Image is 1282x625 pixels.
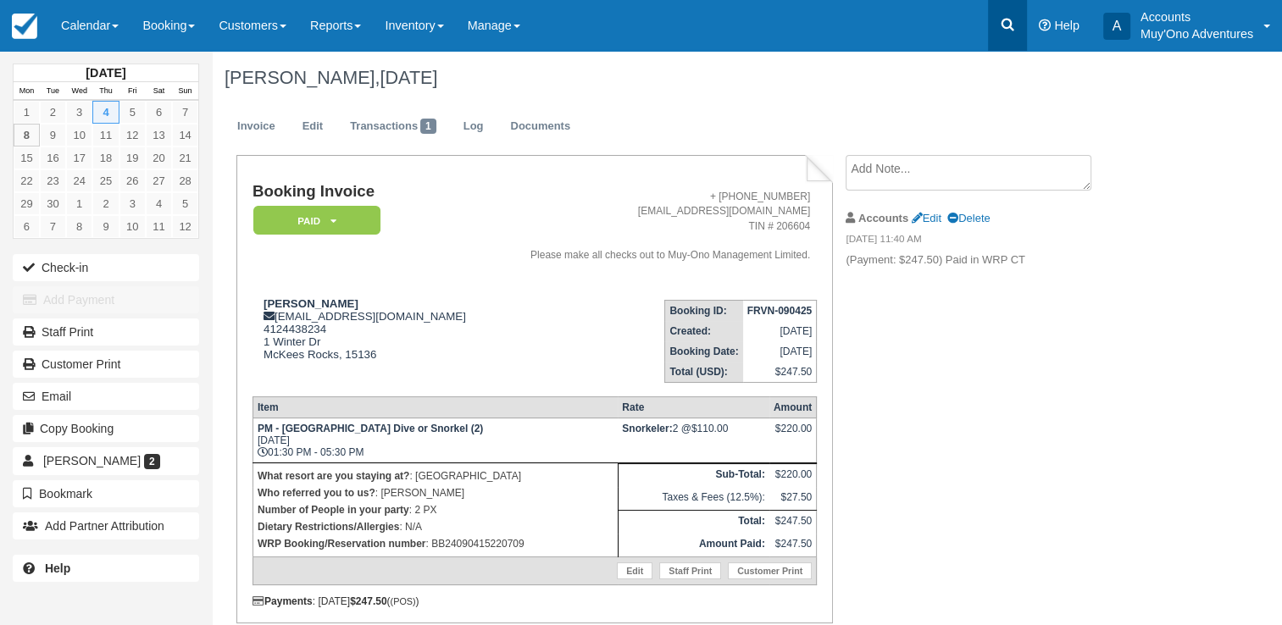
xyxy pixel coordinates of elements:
[258,484,613,501] p: : [PERSON_NAME]
[172,82,198,101] th: Sun
[13,383,199,410] button: Email
[66,147,92,169] a: 17
[618,418,769,463] td: 2 @
[146,192,172,215] a: 4
[146,215,172,238] a: 11
[337,110,449,143] a: Transactions1
[119,169,146,192] a: 26
[92,124,119,147] a: 11
[769,397,817,418] th: Amount
[258,501,613,518] p: : 2 PX
[747,305,813,317] strong: FRVN-090425
[172,101,198,124] a: 7
[119,124,146,147] a: 12
[253,418,618,463] td: [DATE] 01:30 PM - 05:30 PM
[264,297,358,310] strong: [PERSON_NAME]
[13,447,199,474] a: [PERSON_NAME] 2
[253,595,817,607] div: : [DATE] ( )
[769,487,817,510] td: $27.50
[497,110,583,143] a: Documents
[258,470,409,482] strong: What resort are you staying at?
[258,423,483,434] strong: PM - [GEOGRAPHIC_DATA] Dive or Snorkel (2)
[13,415,199,442] button: Copy Booking
[172,192,198,215] a: 5
[769,511,817,534] td: $247.50
[258,504,409,516] strong: Number of People in your party
[253,297,491,382] div: [EMAIL_ADDRESS][DOMAIN_NAME] 4124438234 1 Winter Dr McKees Rocks, 15136
[618,487,769,510] td: Taxes & Fees (12.5%):
[14,82,40,101] th: Mon
[92,192,119,215] a: 2
[618,464,769,487] th: Sub-Total:
[146,82,172,101] th: Sat
[146,169,172,192] a: 27
[743,321,817,341] td: [DATE]
[258,467,613,484] p: : [GEOGRAPHIC_DATA]
[146,147,172,169] a: 20
[40,215,66,238] a: 7
[225,110,288,143] a: Invoice
[743,362,817,383] td: $247.50
[146,101,172,124] a: 6
[1103,13,1130,40] div: A
[119,101,146,124] a: 5
[769,534,817,556] td: $247.50
[858,212,908,224] strong: Accounts
[1054,19,1079,32] span: Help
[13,286,199,313] button: Add Payment
[66,169,92,192] a: 24
[253,183,491,201] h1: Booking Invoice
[665,321,743,341] th: Created:
[1039,19,1051,31] i: Help
[172,169,198,192] a: 28
[66,215,92,238] a: 8
[119,82,146,101] th: Fri
[40,192,66,215] a: 30
[728,562,812,579] a: Customer Print
[146,124,172,147] a: 13
[774,423,812,448] div: $220.00
[947,212,990,224] a: Delete
[14,147,40,169] a: 15
[258,518,613,535] p: : N/A
[691,423,728,434] span: $110.00
[290,110,336,143] a: Edit
[66,101,92,124] a: 3
[13,480,199,507] button: Bookmark
[258,538,425,550] strong: WRP Booking/Reservation number
[846,252,1131,268] p: (Payment: $247.50) Paid in WRP CT
[66,124,92,147] a: 10
[391,596,416,606] small: (POS)
[258,487,375,499] strong: Who referred you to us?
[743,341,817,362] td: [DATE]
[14,101,40,124] a: 1
[618,397,769,418] th: Rate
[13,351,199,378] a: Customer Print
[258,535,613,552] p: : BB24090415220709
[225,68,1161,88] h1: [PERSON_NAME],
[617,562,652,579] a: Edit
[43,454,141,467] span: [PERSON_NAME]
[45,561,70,575] b: Help
[665,362,743,383] th: Total (USD):
[769,464,817,487] td: $220.00
[119,192,146,215] a: 3
[92,82,119,101] th: Thu
[172,147,198,169] a: 21
[253,595,313,607] strong: Payments
[86,66,125,80] strong: [DATE]
[253,206,380,235] em: Paid
[497,190,811,263] address: + [PHONE_NUMBER] [EMAIL_ADDRESS][DOMAIN_NAME] TIN # 206604 Please make all checks out to Muy-Ono ...
[13,254,199,281] button: Check-in
[12,14,37,39] img: checkfront-main-nav-mini-logo.png
[846,232,1131,251] em: [DATE] 11:40 AM
[13,512,199,539] button: Add Partner Attribution
[14,169,40,192] a: 22
[618,534,769,556] th: Amount Paid:
[618,511,769,534] th: Total:
[144,454,160,469] span: 2
[253,397,618,418] th: Item
[14,124,40,147] a: 8
[92,169,119,192] a: 25
[258,521,399,533] strong: Dietary Restrictions/Allergies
